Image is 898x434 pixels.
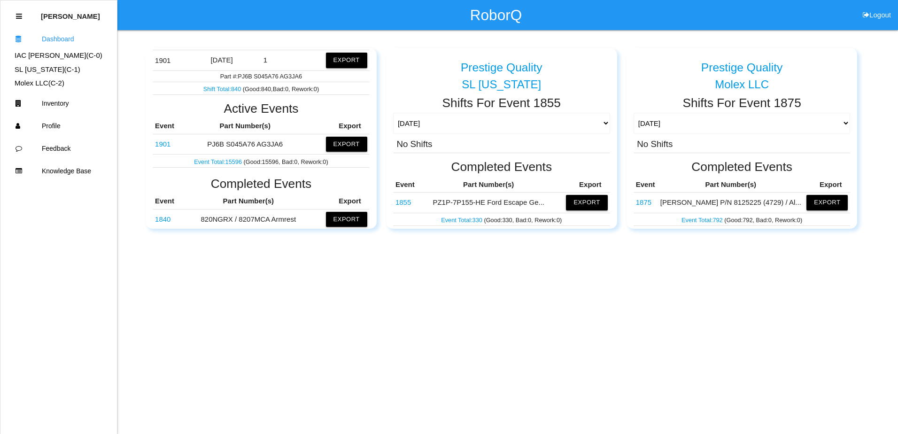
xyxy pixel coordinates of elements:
p: Thomas Sontag [41,5,100,20]
div: Close [16,5,22,28]
h5: Prestige Quality [701,61,783,74]
td: PJ6B S045A76 AG3JA6 [153,134,187,154]
div: SL [US_STATE] [393,78,610,91]
th: Export [804,177,851,193]
th: Event [153,118,187,134]
th: Export [556,177,610,193]
p: (Good: 15596 , Bad: 0 , Rework: 0 ) [155,155,367,166]
h2: Active Events [153,102,370,116]
td: Alma P/N 8125225 (4729) / Alma P/N 8125693 (4739) [634,193,658,213]
h2: Completed Events [393,160,610,174]
td: PJ6B S045A76 AG3JA6 [153,50,197,70]
td: [PERSON_NAME] P/N 8125225 (4729) / Al... [658,193,804,213]
button: Export [566,195,607,210]
p: ( Good : 840 , Bad : 0 , Rework: 0 ) [155,83,367,93]
th: Event [153,194,180,209]
h5: Prestige Quality [461,61,542,74]
td: PZ1P-7P155-HE Ford Escape Ge... [421,193,556,213]
a: IAC [PERSON_NAME](C-0) [15,51,102,59]
a: 1855 [395,198,411,206]
div: SL Tennessee's Dashboard [0,64,117,75]
td: 820NGRX / 8207MCA Armrest [153,209,180,229]
h3: No Shifts [396,138,432,149]
th: Event [634,177,658,193]
td: PZ1P-7P155-HE Ford Escape Gear Shift Assy [393,193,421,213]
p: (Good: 330 , Bad: 0 , Rework: 0 ) [395,214,608,225]
a: Profile [0,115,117,137]
a: Knowledge Base [0,160,117,182]
a: Prestige Quality SL [US_STATE] [393,54,610,91]
th: Export [303,118,370,134]
th: Part Number(s) [180,194,317,209]
td: 820NGRX / 8207MCA Armrest [180,209,317,229]
th: Part Number(s) [187,118,303,134]
a: SL [US_STATE](C-1) [15,65,80,73]
a: Event Total:15596 [194,158,243,165]
th: Export [317,194,369,209]
a: Event Total:792 [681,217,724,224]
th: Part Number(s) [658,177,804,193]
a: 1840 [155,215,170,223]
button: Export [326,137,367,152]
a: Molex LLC(C-2) [15,79,64,87]
th: Part Number(s) [421,177,556,193]
a: Dashboard [0,28,117,50]
th: Event [393,177,421,193]
h2: Shifts For Event 1855 [393,96,610,110]
a: 1901 [155,140,170,148]
td: PJ6B S045A76 AG3JA6 [187,134,303,154]
button: Export [326,53,367,68]
p: (Good: 792 , Bad: 0 , Rework: 0 ) [636,214,848,225]
a: 1875 [636,198,651,206]
h3: No Shifts [637,138,673,149]
button: Export [806,195,848,210]
td: Part #: PJ6B S045A76 AG3JA6 [153,70,370,82]
button: Export [326,212,367,227]
div: IAC Alma's Dashboard [0,50,117,61]
div: Molex LLC's Dashboard [0,78,117,89]
td: 1 [247,50,284,70]
a: Shift Total:840 [203,85,243,93]
div: Molex LLC [634,78,851,91]
h2: Completed Events [634,160,851,174]
a: Feedback [0,137,117,160]
h2: Completed Events [153,177,370,191]
a: Prestige Quality Molex LLC [634,54,851,91]
td: [DATE] [197,50,247,70]
a: Event Total:330 [441,217,484,224]
a: Inventory [0,92,117,115]
h2: Shifts For Event 1875 [634,96,851,110]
